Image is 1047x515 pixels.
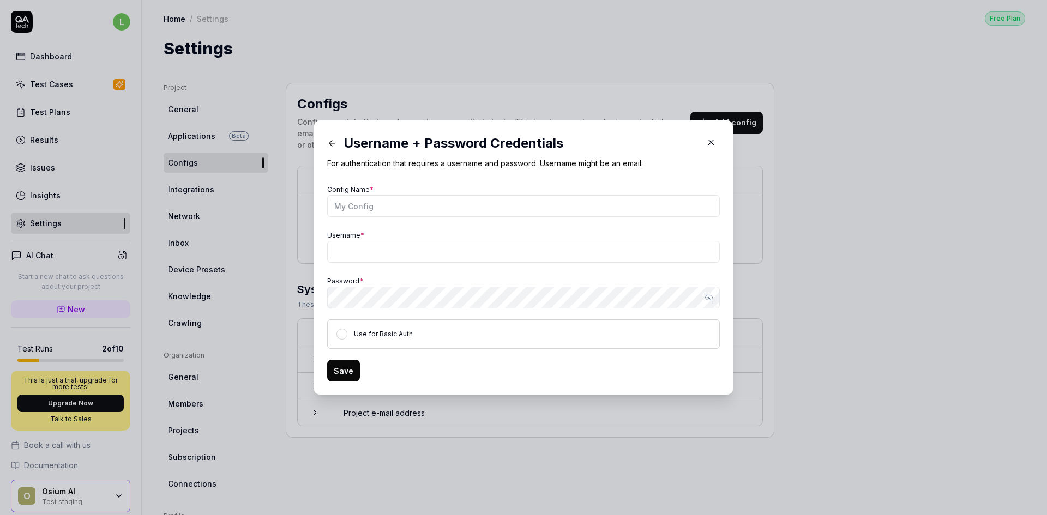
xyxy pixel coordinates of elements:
button: Save [327,360,360,381]
p: For authentication that requires a username and password. Username might be an email. [327,157,720,169]
div: Username + Password Credentials [327,134,698,153]
label: Password [327,277,363,285]
input: My Config [327,195,720,217]
label: Use for Basic Auth [354,330,413,338]
label: Username [327,231,364,239]
button: Close Modal [702,134,720,151]
label: Config Name [327,185,374,193]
